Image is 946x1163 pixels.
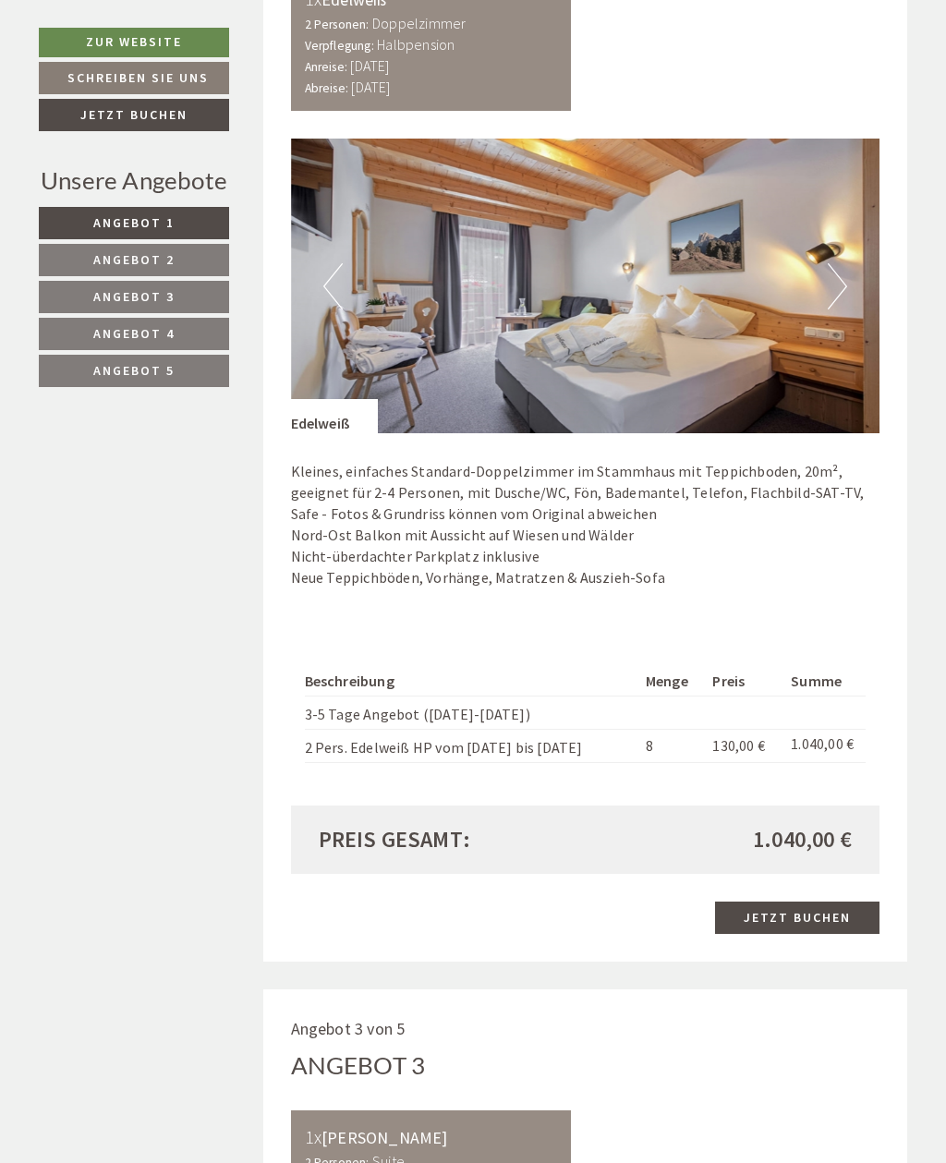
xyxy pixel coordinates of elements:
a: Schreiben Sie uns [39,62,229,94]
small: 2 Personen: [305,17,370,32]
span: Angebot 3 von 5 [291,1018,406,1039]
b: Halbpension [377,35,455,54]
div: [DATE] [261,15,328,46]
b: 1x [305,1125,321,1148]
span: Angebot 4 [93,325,175,342]
button: Next [828,263,847,309]
a: Jetzt buchen [39,99,229,131]
div: [GEOGRAPHIC_DATA] [29,55,293,69]
p: Kleines, einfaches Standard-Doppelzimmer im Stammhaus mit Teppichboden, 20m², geeignet für 2-4 Pe... [291,461,880,588]
button: Senden [479,487,589,519]
small: Verpflegung: [305,38,374,54]
td: 8 [638,730,705,763]
td: 3-5 Tage Angebot ([DATE]-[DATE]) [305,697,638,730]
a: Jetzt buchen [715,902,879,934]
th: Menge [638,667,705,696]
button: Previous [323,263,343,309]
b: [DATE] [351,78,390,96]
div: Edelweiß [291,399,379,434]
b: [DATE] [350,56,389,75]
span: 130,00 € [712,736,765,755]
span: Angebot 5 [93,362,175,379]
small: Abreise: [305,80,349,96]
span: Angebot 1 [93,214,175,231]
div: Preis gesamt: [305,824,586,855]
span: 1.040,00 € [753,824,852,855]
div: [PERSON_NAME] [305,1124,558,1151]
th: Preis [705,667,783,696]
div: Angebot 3 [291,1048,426,1083]
span: Angebot 2 [93,251,175,268]
a: Zur Website [39,28,229,57]
small: Anreise: [305,59,348,75]
small: 09:10 [29,91,293,103]
b: Doppelzimmer [372,14,466,32]
td: 1.040,00 € [783,730,866,763]
img: image [291,139,880,433]
div: Unsere Angebote [39,164,229,198]
th: Summe [783,667,866,696]
div: Guten Tag, wie können wir Ihnen helfen? [15,51,302,107]
th: Beschreibung [305,667,638,696]
td: 2 Pers. Edelweiß HP vom [DATE] bis [DATE] [305,730,638,763]
span: Angebot 3 [93,288,175,305]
